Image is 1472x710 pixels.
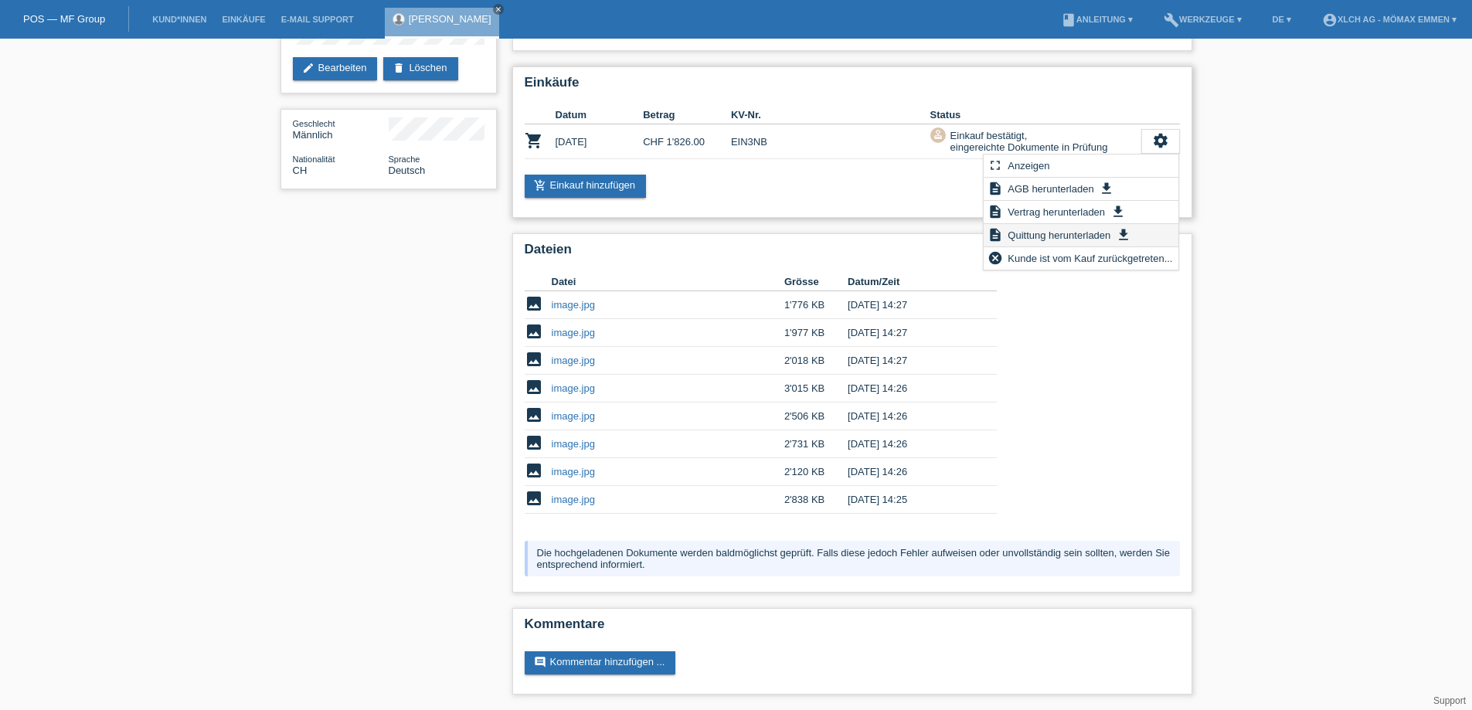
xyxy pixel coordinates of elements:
a: image.jpg [552,355,595,366]
a: add_shopping_cartEinkauf hinzufügen [525,175,647,198]
a: Einkäufe [214,15,273,24]
a: buildWerkzeuge ▾ [1156,15,1249,24]
i: delete [393,62,405,74]
td: 2'120 KB [784,458,848,486]
span: Geschlecht [293,119,335,128]
span: Deutsch [389,165,426,176]
td: 3'015 KB [784,375,848,403]
td: [DATE] 14:26 [848,430,974,458]
i: image [525,433,543,452]
th: Datum [556,106,644,124]
i: get_app [1110,204,1126,219]
span: Sprache [389,155,420,164]
i: image [525,406,543,424]
a: image.jpg [552,382,595,394]
i: account_circle [1322,12,1338,28]
a: POS — MF Group [23,13,105,25]
a: image.jpg [552,327,595,338]
th: Datei [552,273,784,291]
div: Einkauf bestätigt, eingereichte Dokumente in Prüfung [946,127,1108,155]
td: [DATE] 14:26 [848,458,974,486]
td: [DATE] 14:27 [848,347,974,375]
a: E-Mail Support [274,15,362,24]
th: KV-Nr. [731,106,930,124]
td: EIN3NB [731,124,930,159]
a: commentKommentar hinzufügen ... [525,651,676,674]
a: account_circleXLCH AG - Mömax Emmen ▾ [1314,15,1464,24]
a: deleteLöschen [383,57,457,80]
a: editBearbeiten [293,57,378,80]
i: settings [1152,132,1169,149]
a: image.jpg [552,410,595,422]
i: image [525,322,543,341]
td: 1'776 KB [784,291,848,319]
h2: Dateien [525,242,1180,265]
a: image.jpg [552,494,595,505]
i: comment [534,656,546,668]
span: AGB herunterladen [1005,179,1096,198]
i: description [988,181,1003,196]
th: Datum/Zeit [848,273,974,291]
i: build [1164,12,1179,28]
a: Support [1433,695,1466,706]
th: Grösse [784,273,848,291]
div: Männlich [293,117,389,141]
td: 2'506 KB [784,403,848,430]
i: edit [302,62,314,74]
td: [DATE] 14:27 [848,319,974,347]
span: Vertrag herunterladen [1005,202,1107,221]
i: image [525,350,543,369]
i: POSP00026543 [525,131,543,150]
td: CHF 1'826.00 [643,124,731,159]
i: image [525,294,543,313]
a: close [493,4,504,15]
td: 1'977 KB [784,319,848,347]
h2: Einkäufe [525,75,1180,98]
i: book [1061,12,1076,28]
span: Schweiz [293,165,308,176]
a: bookAnleitung ▾ [1053,15,1141,24]
span: Nationalität [293,155,335,164]
i: get_app [1099,181,1114,196]
td: [DATE] [556,124,644,159]
td: 2'018 KB [784,347,848,375]
div: Die hochgeladenen Dokumente werden baldmöglichst geprüft. Falls diese jedoch Fehler aufweisen ode... [525,541,1180,576]
td: [DATE] 14:27 [848,291,974,319]
td: 2'731 KB [784,430,848,458]
a: DE ▾ [1265,15,1299,24]
h2: Kommentare [525,617,1180,640]
td: 2'838 KB [784,486,848,514]
i: close [495,5,502,13]
td: [DATE] 14:26 [848,403,974,430]
a: image.jpg [552,299,595,311]
a: Kund*innen [144,15,214,24]
td: [DATE] 14:25 [848,486,974,514]
i: approval [933,129,943,140]
th: Betrag [643,106,731,124]
i: image [525,461,543,480]
i: image [525,489,543,508]
i: description [988,204,1003,219]
a: [PERSON_NAME] [409,13,491,25]
a: image.jpg [552,438,595,450]
i: fullscreen [988,158,1003,173]
i: add_shopping_cart [534,179,546,192]
a: image.jpg [552,466,595,477]
i: image [525,378,543,396]
td: [DATE] 14:26 [848,375,974,403]
span: Anzeigen [1005,156,1052,175]
th: Status [930,106,1141,124]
